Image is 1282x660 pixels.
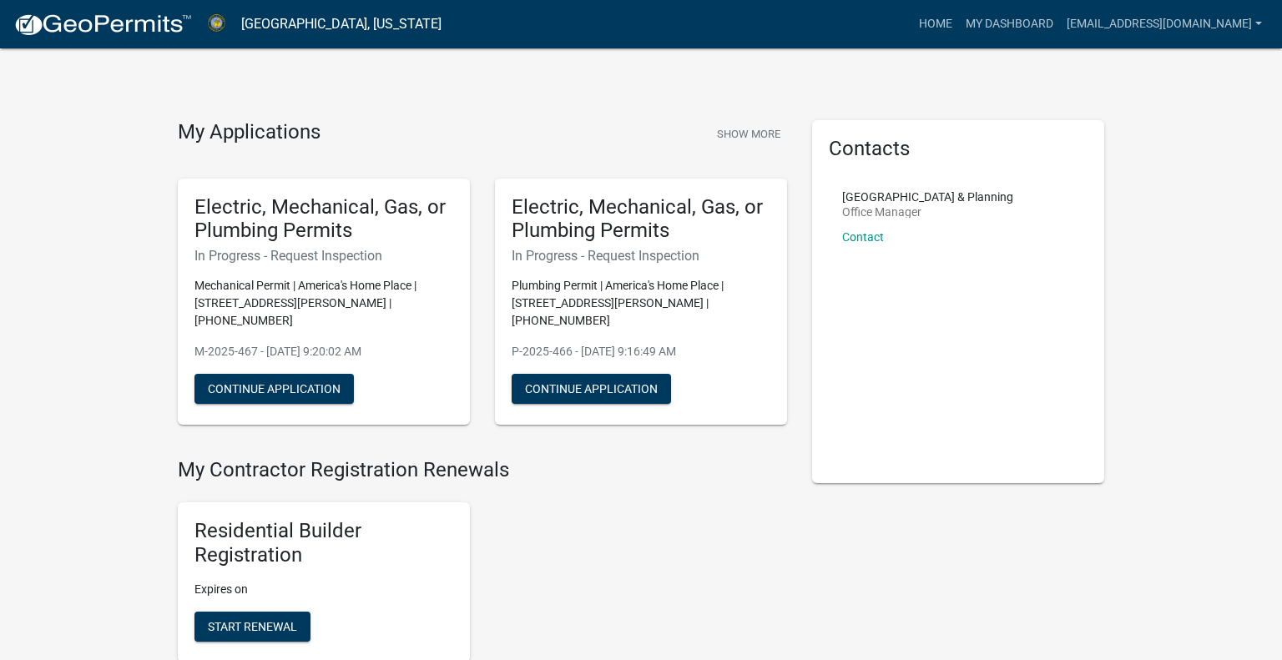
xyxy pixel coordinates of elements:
[710,120,787,148] button: Show More
[842,191,1013,203] p: [GEOGRAPHIC_DATA] & Planning
[829,137,1088,161] h5: Contacts
[512,343,770,360] p: P-2025-466 - [DATE] 9:16:49 AM
[194,612,310,642] button: Start Renewal
[194,195,453,244] h5: Electric, Mechanical, Gas, or Plumbing Permits
[178,458,787,482] h4: My Contractor Registration Renewals
[178,120,320,145] h4: My Applications
[194,343,453,360] p: M-2025-467 - [DATE] 9:20:02 AM
[959,8,1060,40] a: My Dashboard
[912,8,959,40] a: Home
[194,248,453,264] h6: In Progress - Request Inspection
[512,374,671,404] button: Continue Application
[512,248,770,264] h6: In Progress - Request Inspection
[194,374,354,404] button: Continue Application
[512,195,770,244] h5: Electric, Mechanical, Gas, or Plumbing Permits
[194,519,453,567] h5: Residential Builder Registration
[1060,8,1269,40] a: [EMAIL_ADDRESS][DOMAIN_NAME]
[512,277,770,330] p: Plumbing Permit | America's Home Place | [STREET_ADDRESS][PERSON_NAME] | [PHONE_NUMBER]
[208,619,297,632] span: Start Renewal
[194,581,453,598] p: Expires on
[205,13,228,35] img: Abbeville County, South Carolina
[194,277,453,330] p: Mechanical Permit | America's Home Place | [STREET_ADDRESS][PERSON_NAME] | [PHONE_NUMBER]
[842,206,1013,218] p: Office Manager
[241,10,442,38] a: [GEOGRAPHIC_DATA], [US_STATE]
[842,230,884,244] a: Contact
